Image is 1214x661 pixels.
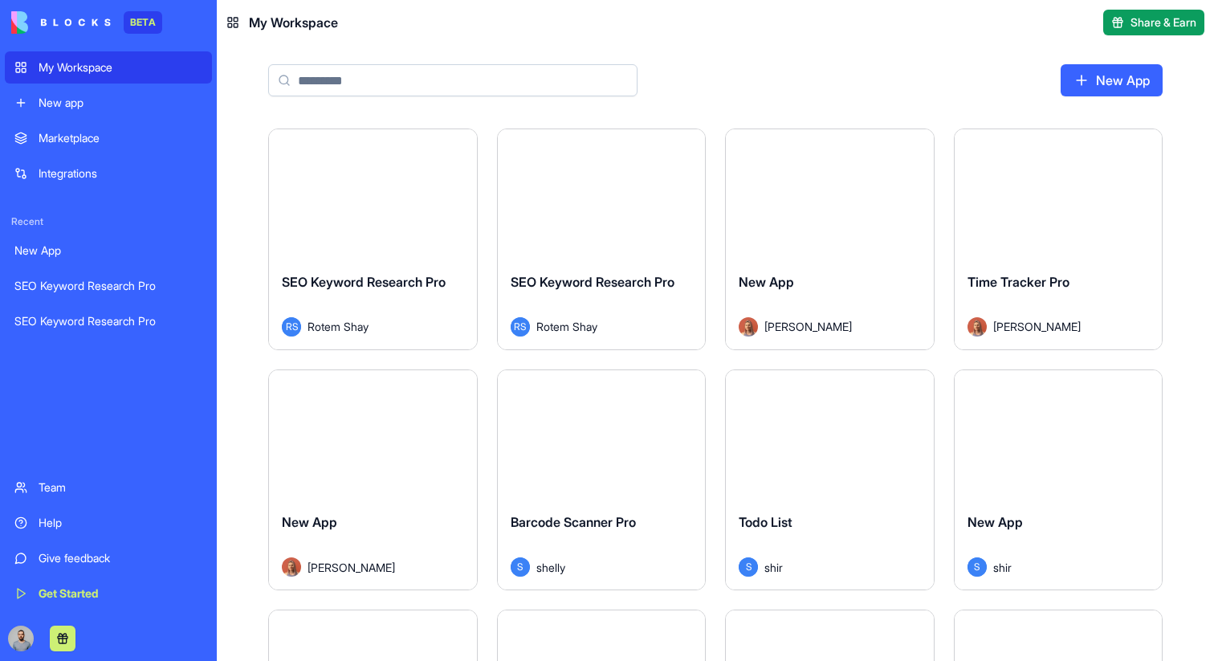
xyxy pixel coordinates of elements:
[268,369,478,591] a: New AppAvatar[PERSON_NAME]
[39,550,202,566] div: Give feedback
[14,278,202,294] div: SEO Keyword Research Pro
[968,274,1069,290] span: Time Tracker Pro
[14,243,202,259] div: New App
[511,514,636,530] span: Barcode Scanner Pro
[511,274,674,290] span: SEO Keyword Research Pro
[14,313,202,329] div: SEO Keyword Research Pro
[39,165,202,182] div: Integrations
[5,157,212,190] a: Integrations
[5,542,212,574] a: Give feedback
[739,317,758,337] img: Avatar
[5,305,212,337] a: SEO Keyword Research Pro
[993,559,1012,576] span: shir
[39,59,202,75] div: My Workspace
[39,95,202,111] div: New app
[497,369,707,591] a: Barcode Scanner ProSshelly
[282,274,446,290] span: SEO Keyword Research Pro
[268,129,478,350] a: SEO Keyword Research ProRSRotem Shay
[1061,64,1163,96] a: New App
[282,557,301,577] img: Avatar
[5,215,212,228] span: Recent
[764,318,852,335] span: [PERSON_NAME]
[282,317,301,337] span: RS
[249,13,338,32] span: My Workspace
[5,51,212,84] a: My Workspace
[39,515,202,531] div: Help
[1130,14,1196,31] span: Share & Earn
[497,129,707,350] a: SEO Keyword Research ProRSRotem Shay
[11,11,111,34] img: logo
[5,270,212,302] a: SEO Keyword Research Pro
[5,122,212,154] a: Marketplace
[725,129,935,350] a: New AppAvatar[PERSON_NAME]
[968,557,987,577] span: S
[124,11,162,34] div: BETA
[536,559,565,576] span: shelly
[5,235,212,267] a: New App
[11,11,162,34] a: BETA
[739,274,794,290] span: New App
[5,87,212,119] a: New app
[308,559,395,576] span: [PERSON_NAME]
[725,369,935,591] a: Todo ListSshir
[968,317,987,337] img: Avatar
[5,577,212,610] a: Get Started
[5,507,212,539] a: Help
[8,626,34,651] img: image_123650291_bsq8ao.jpg
[954,369,1163,591] a: New AppSshir
[5,471,212,504] a: Team
[764,559,783,576] span: shir
[511,557,530,577] span: S
[39,479,202,496] div: Team
[739,557,758,577] span: S
[1103,10,1204,35] button: Share & Earn
[308,318,369,335] span: Rotem Shay
[993,318,1081,335] span: [PERSON_NAME]
[511,317,530,337] span: RS
[39,130,202,146] div: Marketplace
[968,514,1023,530] span: New App
[282,514,337,530] span: New App
[536,318,597,335] span: Rotem Shay
[739,514,792,530] span: Todo List
[39,586,202,602] div: Get Started
[954,129,1163,350] a: Time Tracker ProAvatar[PERSON_NAME]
